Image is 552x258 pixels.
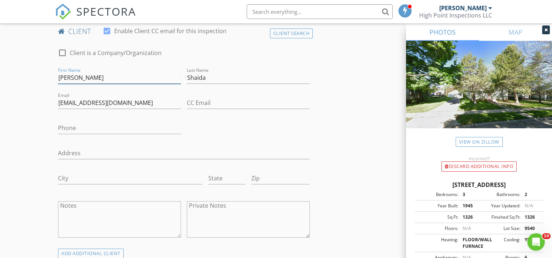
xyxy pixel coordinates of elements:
[458,203,479,209] div: 1945
[419,12,492,19] div: High Point Inspections LLC
[479,236,520,250] div: Cooling:
[417,203,458,209] div: Year Built:
[417,214,458,220] div: Sq Ft:
[406,156,552,161] div: Incorrect?
[417,191,458,198] div: Bedrooms:
[520,236,541,250] div: YES
[247,4,393,19] input: Search everything...
[527,233,545,251] iframe: Intercom live chat
[479,23,552,41] a: MAP
[58,27,310,36] h4: client
[406,41,552,146] img: streetview
[458,214,479,220] div: 1326
[406,23,479,41] a: PHOTOS
[479,225,520,232] div: Lot Size:
[417,236,458,250] div: Heating:
[520,225,541,232] div: 9540
[456,137,503,147] a: View on Zillow
[114,27,227,35] label: Enable Client CC email for this inspection
[55,10,136,25] a: SPECTORA
[270,28,313,38] div: Client Search
[458,191,479,198] div: 3
[479,214,520,220] div: Finished Sq Ft:
[415,180,543,189] div: [STREET_ADDRESS]
[417,225,458,232] div: Floors:
[458,236,479,250] div: FLOOR/WALL FURNACE
[479,203,520,209] div: Year Updated:
[70,49,162,56] label: Client is a Company/Organization
[55,4,71,20] img: The Best Home Inspection Software - Spectora
[76,4,136,19] span: SPECTORA
[520,191,541,198] div: 2
[439,4,487,12] div: [PERSON_NAME]
[525,203,533,209] span: N/A
[441,161,517,172] div: Discard Additional info
[463,225,471,231] span: N/A
[542,233,551,239] span: 10
[479,191,520,198] div: Bathrooms:
[520,214,541,220] div: 1326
